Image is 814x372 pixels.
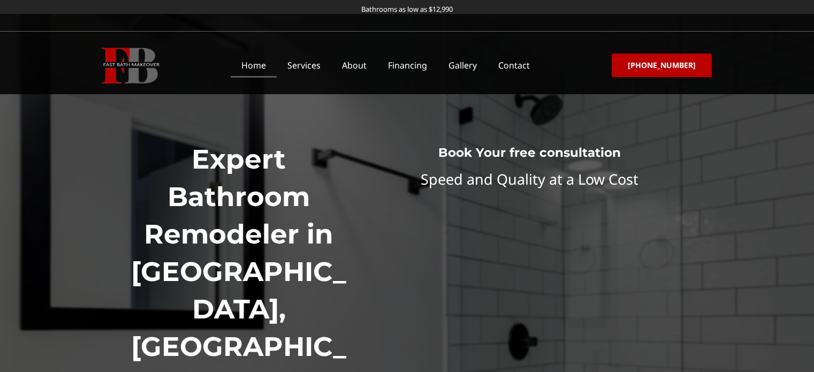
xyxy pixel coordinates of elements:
[277,53,331,78] a: Services
[488,53,541,78] a: Contact
[438,53,488,78] a: Gallery
[102,48,159,83] img: Fast Bath Makeover icon
[612,54,712,77] a: [PHONE_NUMBER]
[231,53,277,78] a: Home
[628,62,696,69] span: [PHONE_NUMBER]
[421,169,638,189] span: Speed and Quality at a Low Cost
[368,145,690,161] h3: Book Your free consultation
[331,53,377,78] a: About
[377,53,438,78] a: Financing
[353,150,705,231] iframe: Website Form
